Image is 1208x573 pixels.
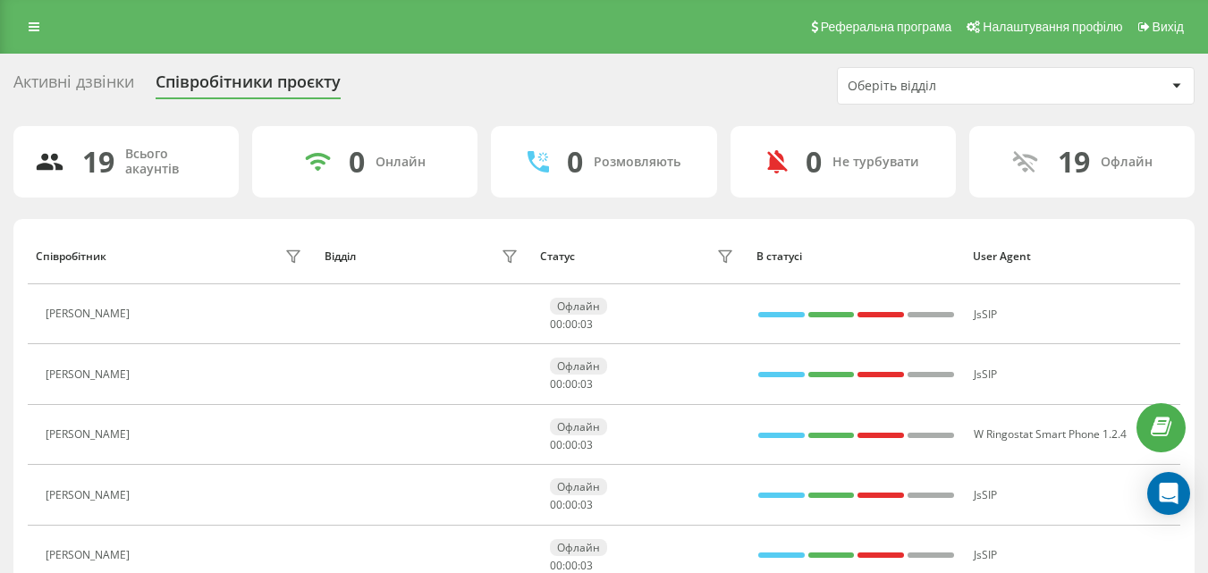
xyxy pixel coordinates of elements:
[550,316,562,332] span: 00
[974,367,997,382] span: JsSIP
[550,478,607,495] div: Офлайн
[973,250,1172,263] div: User Agent
[550,558,562,573] span: 00
[550,497,562,512] span: 00
[580,316,593,332] span: 03
[565,437,578,452] span: 00
[567,145,583,179] div: 0
[550,437,562,452] span: 00
[756,250,956,263] div: В статусі
[1058,145,1090,179] div: 19
[848,79,1061,94] div: Оберіть відділ
[974,307,997,322] span: JsSIP
[1153,20,1184,34] span: Вихід
[156,72,341,100] div: Співробітники проєкту
[1101,155,1153,170] div: Офлайн
[46,489,134,501] div: [PERSON_NAME]
[974,426,1127,442] span: W Ringostat Smart Phone 1.2.4
[550,298,607,315] div: Офлайн
[565,558,578,573] span: 00
[550,358,607,375] div: Офлайн
[832,155,919,170] div: Не турбувати
[550,378,593,391] div: : :
[580,376,593,392] span: 03
[349,145,365,179] div: 0
[974,487,997,502] span: JsSIP
[376,155,426,170] div: Онлайн
[82,145,114,179] div: 19
[46,549,134,561] div: [PERSON_NAME]
[46,308,134,320] div: [PERSON_NAME]
[806,145,822,179] div: 0
[125,147,217,177] div: Всього акаунтів
[540,250,575,263] div: Статус
[550,560,593,572] div: : :
[550,539,607,556] div: Офлайн
[46,428,134,441] div: [PERSON_NAME]
[580,497,593,512] span: 03
[46,368,134,381] div: [PERSON_NAME]
[36,250,106,263] div: Співробітник
[550,318,593,331] div: : :
[13,72,134,100] div: Активні дзвінки
[550,376,562,392] span: 00
[1147,472,1190,515] div: Open Intercom Messenger
[550,499,593,511] div: : :
[580,437,593,452] span: 03
[550,418,607,435] div: Офлайн
[565,316,578,332] span: 00
[594,155,680,170] div: Розмовляють
[983,20,1122,34] span: Налаштування профілю
[565,497,578,512] span: 00
[325,250,356,263] div: Відділ
[565,376,578,392] span: 00
[821,20,952,34] span: Реферальна програма
[550,439,593,451] div: : :
[580,558,593,573] span: 03
[974,547,997,562] span: JsSIP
